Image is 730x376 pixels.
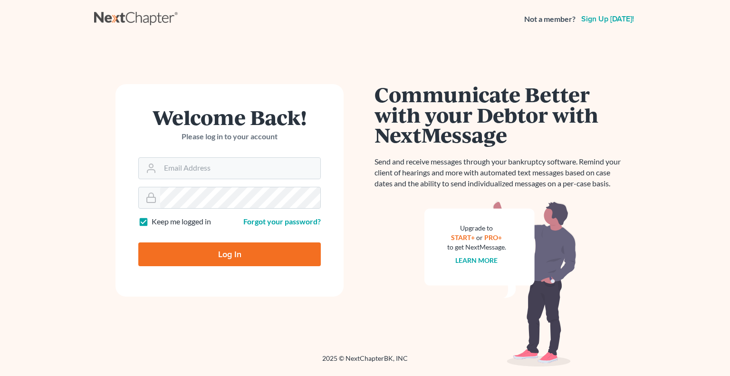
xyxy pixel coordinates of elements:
[94,354,636,371] div: 2025 © NextChapterBK, INC
[485,233,502,241] a: PRO+
[375,156,626,189] p: Send and receive messages through your bankruptcy software. Remind your client of hearings and mo...
[524,14,576,25] strong: Not a member?
[447,242,506,252] div: to get NextMessage.
[456,256,498,264] a: Learn more
[138,242,321,266] input: Log In
[138,107,321,127] h1: Welcome Back!
[160,158,320,179] input: Email Address
[579,15,636,23] a: Sign up [DATE]!
[138,131,321,142] p: Please log in to your account
[447,223,506,233] div: Upgrade to
[243,217,321,226] a: Forgot your password?
[451,233,475,241] a: START+
[424,201,576,367] img: nextmessage_bg-59042aed3d76b12b5cd301f8e5b87938c9018125f34e5fa2b7a6b67550977c72.svg
[152,216,211,227] label: Keep me logged in
[477,233,483,241] span: or
[375,84,626,145] h1: Communicate Better with your Debtor with NextMessage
